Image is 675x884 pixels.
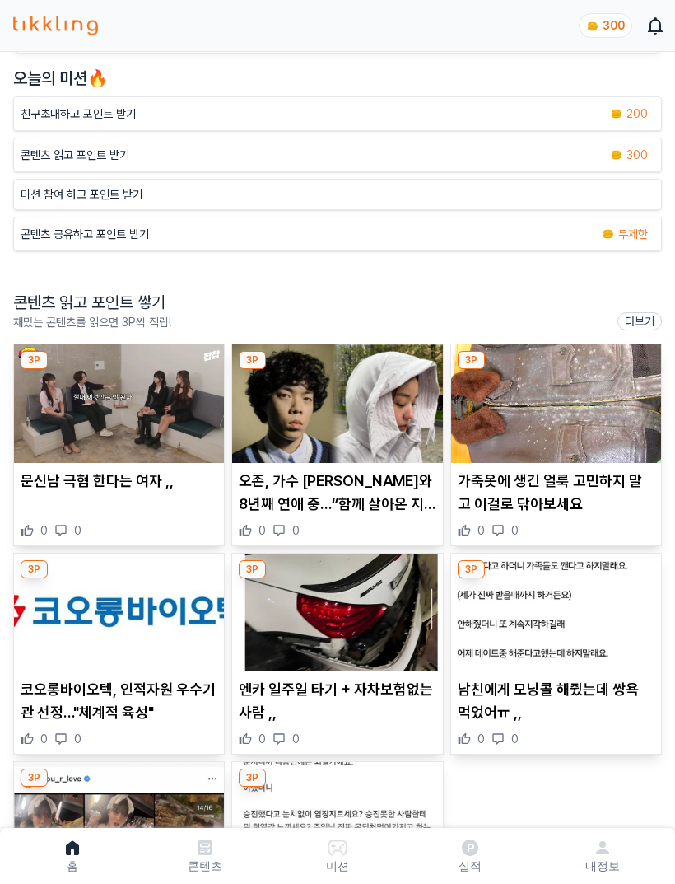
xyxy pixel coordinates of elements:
[458,351,485,369] div: 3P
[272,835,404,877] button: 미션
[618,226,648,242] span: 무제한
[536,835,668,877] a: 내정보
[232,762,442,881] img: 블라인드) 이거 대체 누가 잘못한거임?
[13,96,662,131] button: 친구초대하고 포인트 받기 coin 200
[21,147,129,163] p: 콘텐츠 읽고 포인트 받기
[451,554,661,672] img: 남친에게 모닝콜 해줬는데 쌍욕 먹었어ㅠ ,,
[21,226,149,242] p: 콘텐츠 공유하고 포인트 받기
[13,344,225,546] div: 3P 문신남 극혐 한다는 여자 ,, 문신남 극혐 한다는 여자 ,, 0 0
[610,107,623,120] img: coin
[511,522,519,539] span: 0
[326,858,349,874] p: 미션
[477,522,485,539] span: 0
[586,20,599,33] img: coin
[21,560,48,578] div: 3P
[7,835,139,877] a: 홈
[239,560,266,578] div: 3P
[21,769,48,787] div: 3P
[13,291,171,314] h2: 콘텐츠 읽고 포인트 쌓기
[13,16,98,35] img: 티끌링
[450,344,662,546] div: 3P 가죽옷에 생긴 얼룩 고민하지 말고 이걸로 닦아보세요 가죽옷에 생긴 얼룩 고민하지 말고 이걸로 닦아보세요 0 0
[21,351,48,369] div: 3P
[13,138,662,172] a: 콘텐츠 읽고 포인트 받기 coin 300
[21,105,136,122] p: 친구초대하고 포인트 받기
[40,522,48,539] span: 0
[139,835,272,877] a: 콘텐츠
[458,470,654,516] p: 가죽옷에 생긴 얼룩 고민하지 말고 이걸로 닦아보세요
[239,351,266,369] div: 3P
[610,148,623,161] img: coin
[403,835,536,877] a: 실적
[74,731,81,747] span: 0
[458,678,654,724] p: 남친에게 모닝콜 해줬는데 쌍욕 먹었어ㅠ ,,
[603,19,625,32] span: 300
[617,312,662,330] a: 더보기
[258,522,266,539] span: 0
[626,105,648,122] span: 200
[458,560,485,578] div: 3P
[14,344,224,463] img: 문신남 극혐 한다는 여자 ,,
[13,67,662,90] h2: 오늘의 미션🔥
[511,731,519,747] span: 0
[292,522,300,539] span: 0
[14,762,224,881] img: 열애설 터진 배우 김유정
[188,858,222,874] p: 콘텐츠
[451,344,661,463] img: 가죽옷에 생긴 얼룩 고민하지 말고 이걸로 닦아보세요
[239,769,266,787] div: 3P
[450,553,662,755] div: 3P 남친에게 모닝콜 해줬는데 쌍욕 먹었어ㅠ ,, 남친에게 모닝콜 해줬는데 쌍욕 먹었어ㅠ ,, 0 0
[477,731,485,747] span: 0
[21,186,142,203] p: 미션 참여 하고 포인트 받기
[21,678,217,724] p: 코오롱바이오텍, 인적자원 우수기관 선정…"체계적 육성"
[232,554,442,672] img: 엔카 일주일 타기 + 자차보험없는 사람 ,,
[328,838,347,858] img: 미션
[239,470,435,516] p: 오존, 가수 [PERSON_NAME]와 8년째 연애 중…“함께 살아온 지 오래됐다”
[579,13,629,38] a: coin 300
[585,858,620,874] p: 내정보
[602,227,615,241] img: coin
[258,731,266,747] span: 0
[14,554,224,672] img: 코오롱바이오텍, 인적자원 우수기관 선정…"체계적 육성"
[292,731,300,747] span: 0
[232,344,442,463] img: 오존, 가수 전주니와 8년째 연애 중…“함께 살아온 지 오래됐다”
[626,147,648,163] span: 300
[13,314,171,330] p: 재밌는 콘텐츠를 읽으면 3P씩 적립!
[13,553,225,755] div: 3P 코오롱바이오텍, 인적자원 우수기관 선정…"체계적 육성" 코오롱바이오텍, 인적자원 우수기관 선정…"체계적 육성" 0 0
[13,179,662,210] button: 미션 참여 하고 포인트 받기
[13,217,662,251] a: 콘텐츠 공유하고 포인트 받기 coin 무제한
[40,731,48,747] span: 0
[231,344,443,546] div: 3P 오존, 가수 전주니와 8년째 연애 중…“함께 살아온 지 오래됐다” 오존, 가수 [PERSON_NAME]와 8년째 연애 중…“함께 살아온 지 오래됐다” 0 0
[231,553,443,755] div: 3P 엔카 일주일 타기 + 자차보험없는 사람 ,, 엔카 일주일 타기 + 자차보험없는 사람 ,, 0 0
[67,858,78,874] p: 홈
[459,858,482,874] p: 실적
[239,678,435,724] p: 엔카 일주일 타기 + 자차보험없는 사람 ,,
[21,470,217,493] p: 문신남 극혐 한다는 여자 ,,
[74,522,81,539] span: 0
